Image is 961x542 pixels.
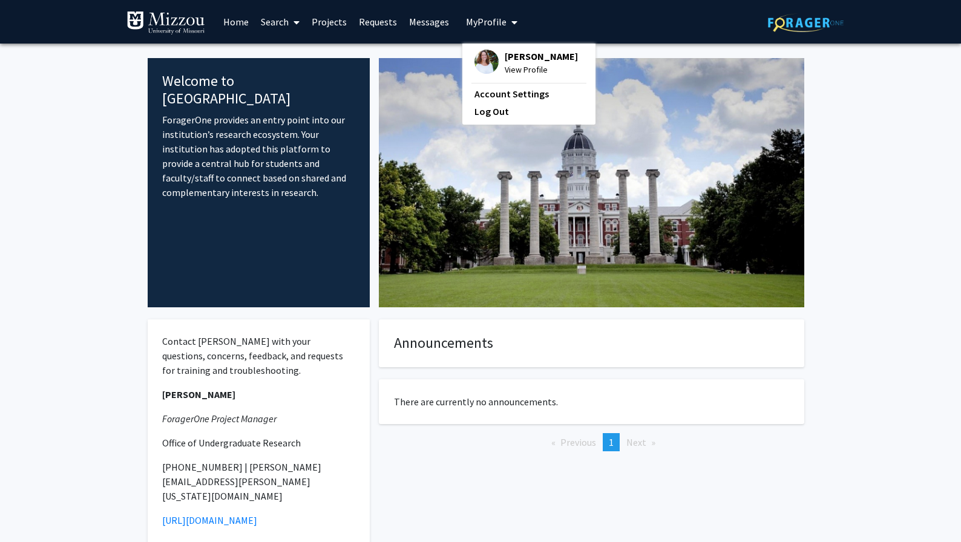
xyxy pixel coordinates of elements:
iframe: Chat [9,488,51,533]
a: Messages [403,1,455,43]
span: Next [626,436,646,448]
a: Projects [306,1,353,43]
p: Office of Undergraduate Research [162,436,355,450]
span: 1 [609,436,614,448]
h4: Welcome to [GEOGRAPHIC_DATA] [162,73,355,108]
span: Previous [560,436,596,448]
a: [URL][DOMAIN_NAME] [162,514,257,526]
em: ForagerOne Project Manager [162,413,277,425]
div: Profile Picture[PERSON_NAME]View Profile [474,50,578,76]
img: University of Missouri Logo [126,11,205,35]
span: View Profile [505,63,578,76]
h4: Announcements [394,335,789,352]
img: ForagerOne Logo [768,13,844,32]
p: Contact [PERSON_NAME] with your questions, concerns, feedback, and requests for training and trou... [162,334,355,377]
p: There are currently no announcements. [394,394,789,409]
img: Profile Picture [474,50,499,74]
p: [PHONE_NUMBER] | [PERSON_NAME][EMAIL_ADDRESS][PERSON_NAME][US_STATE][DOMAIN_NAME] [162,460,355,503]
span: [PERSON_NAME] [505,50,578,63]
img: Cover Image [379,58,804,307]
a: Home [217,1,255,43]
strong: [PERSON_NAME] [162,388,235,400]
span: My Profile [466,16,507,28]
a: Log Out [474,104,583,119]
ul: Pagination [379,433,804,451]
a: Requests [353,1,403,43]
p: ForagerOne provides an entry point into our institution’s research ecosystem. Your institution ha... [162,113,355,200]
a: Search [255,1,306,43]
a: Account Settings [474,87,583,101]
